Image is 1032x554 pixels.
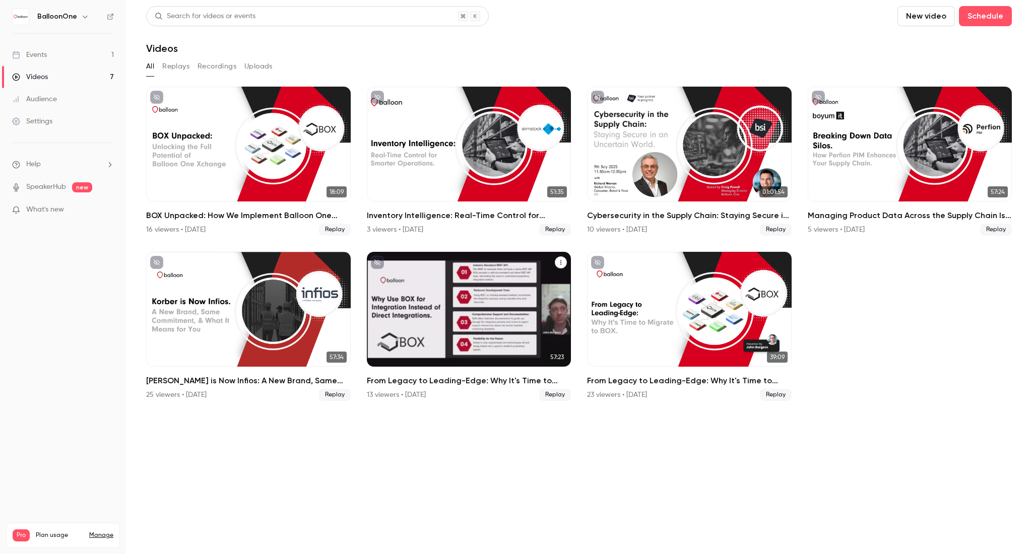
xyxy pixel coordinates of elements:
[146,252,351,401] a: 57:34[PERSON_NAME] is Now Infios: A New Brand, Same Commitment, and What It Means for You.25 view...
[808,87,1012,236] a: 57:24Managing Product Data Across the Supply Chain Is Complex. Let’s Simplify It.5 viewers • [DAT...
[591,256,604,269] button: unpublished
[12,116,52,126] div: Settings
[12,72,48,82] div: Videos
[13,529,30,541] span: Pro
[539,224,571,236] span: Replay
[150,91,163,104] button: unpublished
[367,87,571,236] a: 51:35Inventory Intelligence: Real-Time Control for Smarter Operations with Slimstock3 viewers • [...
[367,225,423,235] div: 3 viewers • [DATE]
[367,252,571,401] a: 57:23From Legacy to Leading-Edge: Why It's Time to Migrate to BOX13 viewers • [DATE]Replay
[808,210,1012,222] h2: Managing Product Data Across the Supply Chain Is Complex. Let’s Simplify It.
[371,256,384,269] button: unpublished
[371,91,384,104] button: unpublished
[26,204,64,215] span: What's new
[26,159,41,170] span: Help
[146,390,207,400] div: 25 viewers • [DATE]
[155,11,255,22] div: Search for videos or events
[12,159,114,170] li: help-dropdown-opener
[759,186,788,197] span: 01:01:54
[367,375,571,387] h2: From Legacy to Leading-Edge: Why It's Time to Migrate to BOX
[146,58,154,75] button: All
[591,91,604,104] button: unpublished
[146,42,178,54] h1: Videos
[12,50,47,60] div: Events
[150,256,163,269] button: unpublished
[146,87,351,236] a: 18:09BOX Unpacked: How We Implement Balloon One Xchange (BOX)—Our Proven Project Methodology16 vi...
[587,252,792,401] li: From Legacy to Leading-Edge: Why It's Time to Migrate to BOX
[327,186,347,197] span: 18:09
[36,531,83,539] span: Plan usage
[146,87,1012,401] ul: Videos
[587,210,792,222] h2: Cybersecurity in the Supply Chain: Staying Secure in an Uncertain World - In partnership with BSI
[162,58,189,75] button: Replays
[12,94,57,104] div: Audience
[26,182,66,192] a: SpeakerHub
[760,389,792,401] span: Replay
[367,210,571,222] h2: Inventory Intelligence: Real-Time Control for Smarter Operations with Slimstock
[146,375,351,387] h2: [PERSON_NAME] is Now Infios: A New Brand, Same Commitment, and What It Means for You.
[587,87,792,236] li: Cybersecurity in the Supply Chain: Staying Secure in an Uncertain World - In partnership with BSI
[37,12,77,22] h6: BalloonOne
[980,224,1012,236] span: Replay
[988,186,1008,197] span: 57:24
[547,186,567,197] span: 51:35
[146,87,351,236] li: BOX Unpacked: How We Implement Balloon One Xchange (BOX)—Our Proven Project Methodology
[319,389,351,401] span: Replay
[244,58,273,75] button: Uploads
[13,9,29,25] img: BalloonOne
[146,210,351,222] h2: BOX Unpacked: How We Implement Balloon One Xchange (BOX)—Our Proven Project Methodology
[89,531,113,539] a: Manage
[959,6,1012,26] button: Schedule
[539,389,571,401] span: Replay
[319,224,351,236] span: Replay
[327,352,347,363] span: 57:34
[146,6,1012,548] section: Videos
[367,390,426,400] div: 13 viewers • [DATE]
[547,352,567,363] span: 57:23
[897,6,955,26] button: New video
[587,252,792,401] a: 39:09From Legacy to Leading-Edge: Why It's Time to Migrate to BOX23 viewers • [DATE]Replay
[367,87,571,236] li: Inventory Intelligence: Real-Time Control for Smarter Operations with Slimstock
[767,352,788,363] span: 39:09
[587,390,647,400] div: 23 viewers • [DATE]
[367,252,571,401] li: From Legacy to Leading-Edge: Why It's Time to Migrate to BOX
[146,252,351,401] li: Korber is Now Infios: A New Brand, Same Commitment, and What It Means for You.
[808,225,865,235] div: 5 viewers • [DATE]
[760,224,792,236] span: Replay
[587,87,792,236] a: 01:01:54Cybersecurity in the Supply Chain: Staying Secure in an Uncertain World - In partnership ...
[72,182,92,192] span: new
[587,225,647,235] div: 10 viewers • [DATE]
[198,58,236,75] button: Recordings
[587,375,792,387] h2: From Legacy to Leading-Edge: Why It's Time to Migrate to BOX
[146,225,206,235] div: 16 viewers • [DATE]
[812,91,825,104] button: unpublished
[808,87,1012,236] li: Managing Product Data Across the Supply Chain Is Complex. Let’s Simplify It.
